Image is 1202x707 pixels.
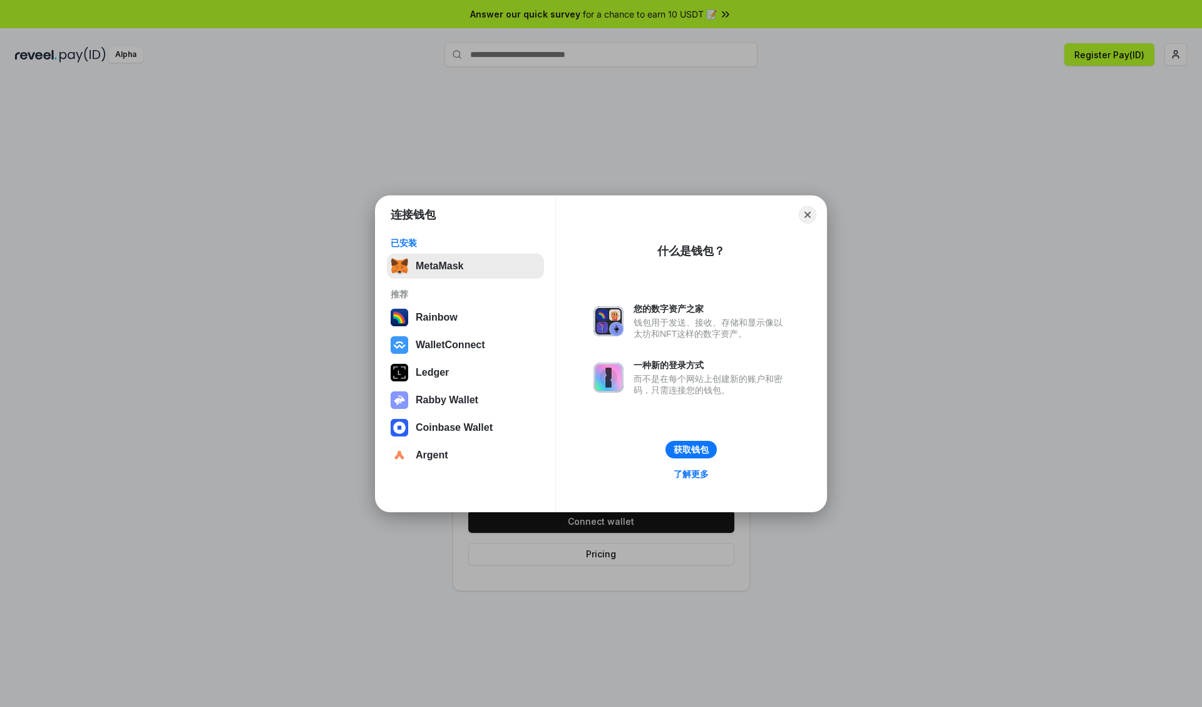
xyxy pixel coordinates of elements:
[666,466,716,482] a: 了解更多
[391,446,408,464] img: svg+xml,%3Csvg%20width%3D%2228%22%20height%3D%2228%22%20viewBox%3D%220%200%2028%2028%22%20fill%3D...
[391,289,540,300] div: 推荐
[674,468,709,480] div: 了解更多
[387,415,544,440] button: Coinbase Wallet
[391,336,408,354] img: svg+xml,%3Csvg%20width%3D%2228%22%20height%3D%2228%22%20viewBox%3D%220%200%2028%2028%22%20fill%3D...
[416,395,478,406] div: Rabby Wallet
[634,373,789,396] div: 而不是在每个网站上创建新的账户和密码，只需连接您的钱包。
[391,207,436,222] h1: 连接钱包
[387,254,544,279] button: MetaMask
[593,306,624,336] img: svg+xml,%3Csvg%20xmlns%3D%22http%3A%2F%2Fwww.w3.org%2F2000%2Fsvg%22%20fill%3D%22none%22%20viewBox...
[387,360,544,385] button: Ledger
[391,391,408,409] img: svg+xml,%3Csvg%20xmlns%3D%22http%3A%2F%2Fwww.w3.org%2F2000%2Fsvg%22%20fill%3D%22none%22%20viewBox...
[391,419,408,436] img: svg+xml,%3Csvg%20width%3D%2228%22%20height%3D%2228%22%20viewBox%3D%220%200%2028%2028%22%20fill%3D...
[634,303,789,314] div: 您的数字资产之家
[416,312,458,323] div: Rainbow
[416,450,448,461] div: Argent
[387,305,544,330] button: Rainbow
[387,443,544,468] button: Argent
[674,444,709,455] div: 获取钱包
[416,367,449,378] div: Ledger
[799,206,816,224] button: Close
[634,317,789,339] div: 钱包用于发送、接收、存储和显示像以太坊和NFT这样的数字资产。
[391,364,408,381] img: svg+xml,%3Csvg%20xmlns%3D%22http%3A%2F%2Fwww.w3.org%2F2000%2Fsvg%22%20width%3D%2228%22%20height%3...
[416,422,493,433] div: Coinbase Wallet
[391,309,408,326] img: svg+xml,%3Csvg%20width%3D%22120%22%20height%3D%22120%22%20viewBox%3D%220%200%20120%20120%22%20fil...
[634,359,789,371] div: 一种新的登录方式
[387,388,544,413] button: Rabby Wallet
[416,339,485,351] div: WalletConnect
[391,257,408,275] img: svg+xml,%3Csvg%20fill%3D%22none%22%20height%3D%2233%22%20viewBox%3D%220%200%2035%2033%22%20width%...
[391,237,540,249] div: 已安装
[387,333,544,358] button: WalletConnect
[593,363,624,393] img: svg+xml,%3Csvg%20xmlns%3D%22http%3A%2F%2Fwww.w3.org%2F2000%2Fsvg%22%20fill%3D%22none%22%20viewBox...
[416,261,463,272] div: MetaMask
[657,244,725,259] div: 什么是钱包？
[665,441,717,458] button: 获取钱包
